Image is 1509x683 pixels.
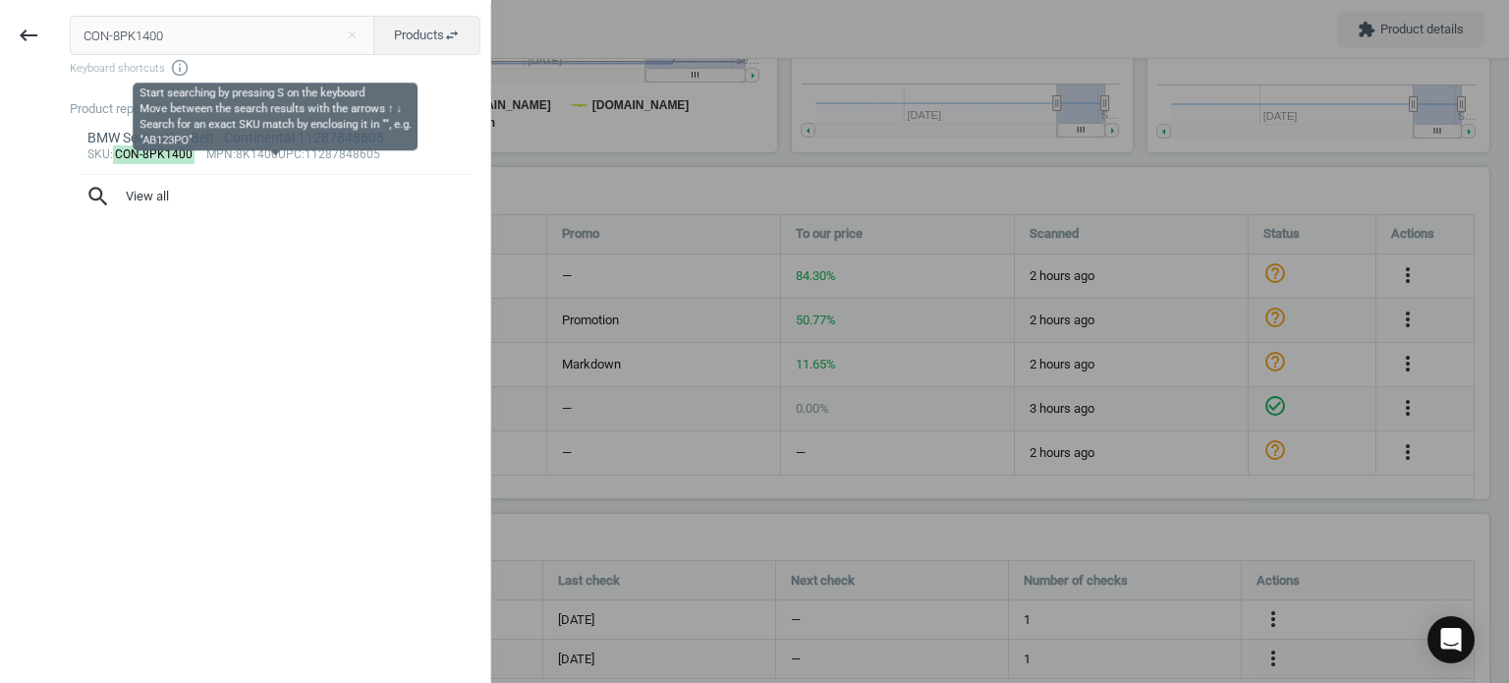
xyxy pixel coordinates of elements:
[444,28,460,43] i: swap_horiz
[85,184,111,209] i: search
[17,24,40,47] i: keyboard_backspace
[70,100,490,118] div: Product report results
[394,27,460,44] span: Products
[87,129,464,147] div: BMW Serpentine Belt - Continental 11287848605
[70,175,480,218] button: searchView all
[85,184,465,209] span: View all
[6,13,51,59] button: keyboard_backspace
[1427,616,1475,663] div: Open Intercom Messenger
[70,16,375,55] input: Enter the SKU or product name
[87,147,464,163] div: : :8K1400 :11287848605
[70,58,480,78] span: Keyboard shortcuts
[337,27,366,44] button: Close
[113,145,196,164] mark: CON-8PK1400
[140,86,412,148] div: Start searching by pressing S on the keyboard Move between the search results with the arrows ↑ ↓...
[170,58,190,78] i: info_outline
[373,16,480,55] button: Productsswap_horiz
[87,147,110,161] span: sku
